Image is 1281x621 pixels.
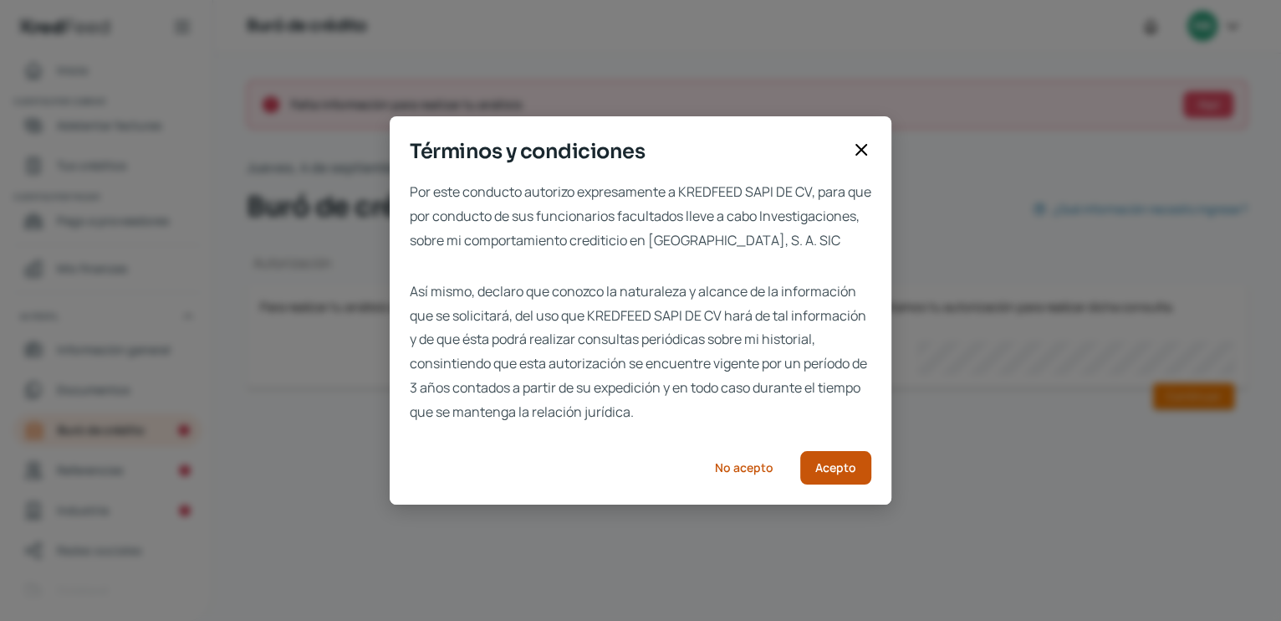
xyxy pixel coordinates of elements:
[410,280,871,424] span: Así mismo, declaro que conozco la naturaleza y alcance de la información que se solicitará, del u...
[410,180,871,252] span: Por este conducto autorizo expresamente a KREDFEED SAPI DE CV, para que por conducto de sus funci...
[715,462,773,474] span: No acepto
[410,136,845,167] span: Términos y condiciones
[815,462,856,474] span: Acepto
[702,451,787,485] button: No acepto
[800,451,871,485] button: Acepto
